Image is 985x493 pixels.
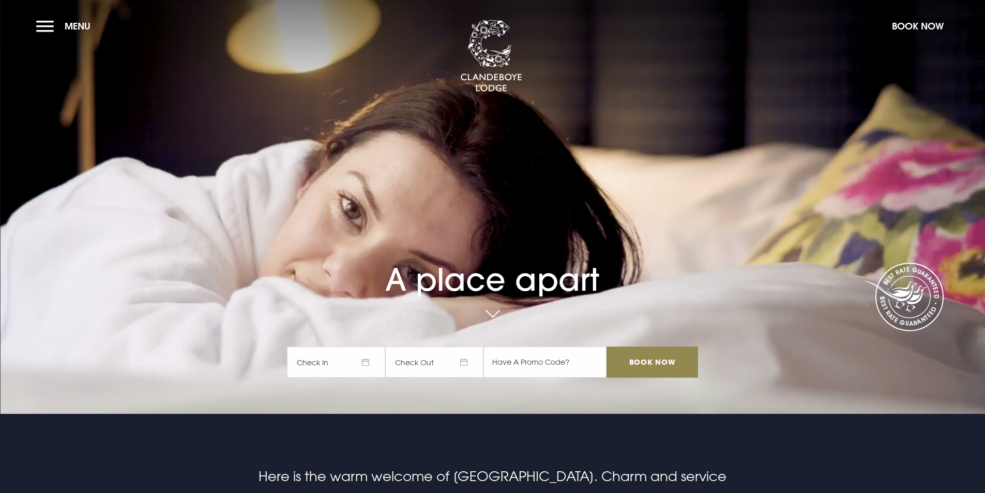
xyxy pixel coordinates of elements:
[483,347,607,378] input: Have A Promo Code?
[887,15,949,37] button: Book Now
[65,20,90,32] span: Menu
[287,347,385,378] span: Check In
[36,15,96,37] button: Menu
[385,347,483,378] span: Check Out
[460,20,522,93] img: Clandeboye Lodge
[287,231,698,298] h1: A place apart
[607,347,698,378] input: Book Now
